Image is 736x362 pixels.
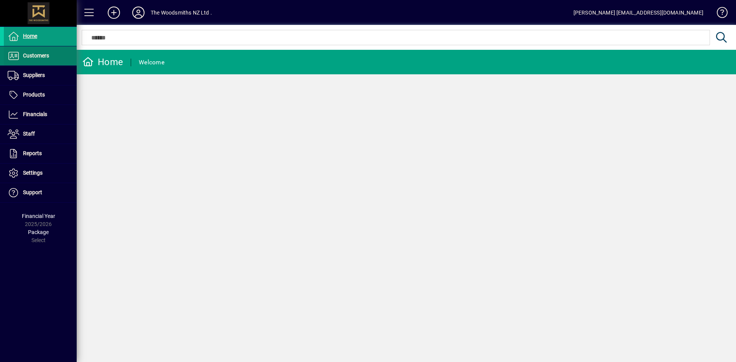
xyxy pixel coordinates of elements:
span: Reports [23,150,42,156]
a: Financials [4,105,77,124]
div: Welcome [139,56,164,69]
a: Staff [4,124,77,144]
span: Suppliers [23,72,45,78]
a: Products [4,85,77,105]
a: Settings [4,164,77,183]
a: Support [4,183,77,202]
div: Home [82,56,123,68]
span: Staff [23,131,35,137]
a: Customers [4,46,77,66]
span: Settings [23,170,43,176]
a: Suppliers [4,66,77,85]
span: Products [23,92,45,98]
span: Financials [23,111,47,117]
span: Package [28,229,49,235]
div: The Woodsmiths NZ Ltd . [151,7,212,19]
span: Home [23,33,37,39]
a: Reports [4,144,77,163]
span: Customers [23,52,49,59]
div: [PERSON_NAME] [EMAIL_ADDRESS][DOMAIN_NAME] [573,7,703,19]
button: Profile [126,6,151,20]
a: Knowledge Base [711,2,726,26]
span: Financial Year [22,213,55,219]
button: Add [102,6,126,20]
span: Support [23,189,42,195]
